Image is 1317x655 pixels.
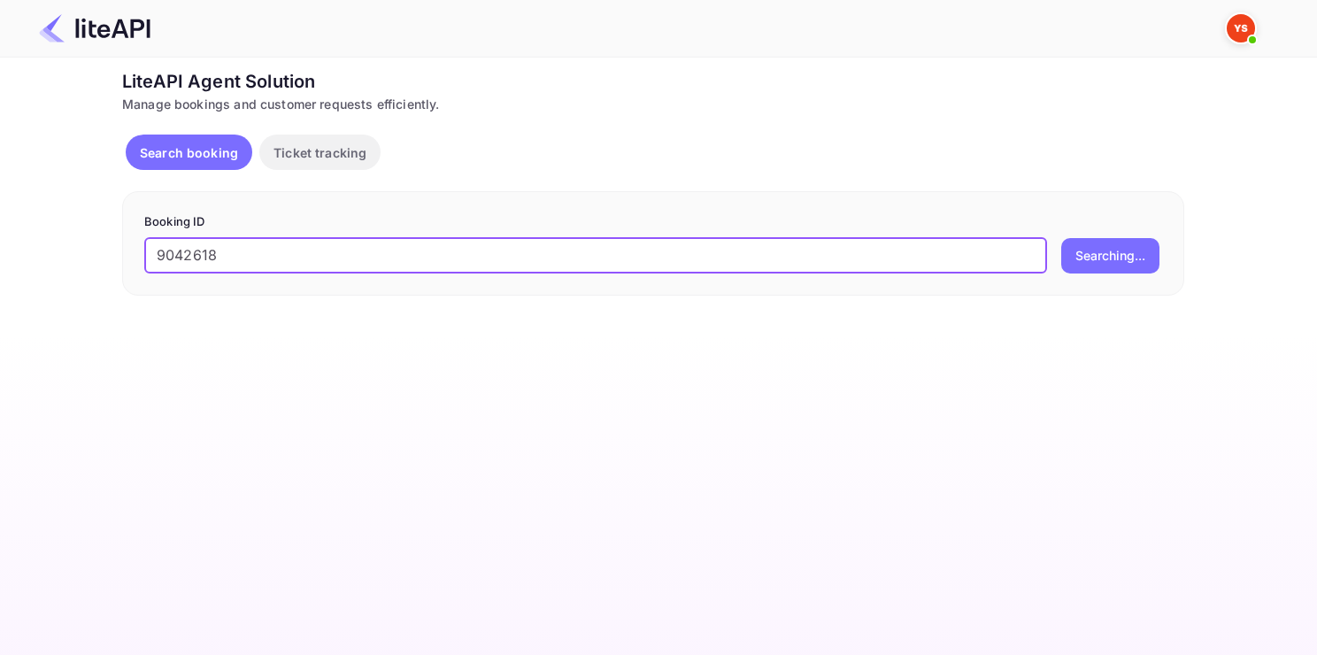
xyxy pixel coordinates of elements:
img: Yandex Support [1227,14,1255,42]
div: Manage bookings and customer requests efficiently. [122,95,1184,113]
input: Enter Booking ID (e.g., 63782194) [144,238,1047,274]
p: Ticket tracking [273,143,366,162]
p: Booking ID [144,213,1162,231]
img: LiteAPI Logo [39,14,150,42]
button: Searching... [1061,238,1159,274]
div: LiteAPI Agent Solution [122,68,1184,95]
p: Search booking [140,143,238,162]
